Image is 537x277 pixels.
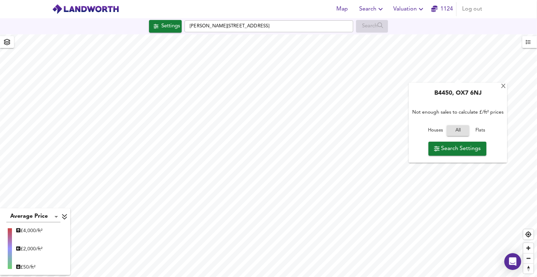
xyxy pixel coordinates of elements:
[431,2,453,16] button: 1124
[459,2,485,16] button: Log out
[500,83,506,90] div: X
[434,144,481,154] span: Search Settings
[424,125,447,136] button: Houses
[393,4,425,14] span: Valuation
[523,253,533,263] button: Zoom out
[16,245,43,252] div: £ 2,000/ft²
[149,20,182,33] button: Settings
[16,227,43,234] div: £ 4,000/ft²
[523,263,533,273] button: Reset bearing to north
[450,127,466,135] span: All
[185,20,353,32] input: Enter a location...
[412,90,504,101] div: B4450, OX7 6NJ
[390,2,428,16] button: Valuation
[428,142,486,156] button: Search Settings
[356,2,388,16] button: Search
[504,253,521,270] div: Open Intercom Messenger
[6,211,60,222] div: Average Price
[431,4,453,14] a: 1124
[523,243,533,253] button: Zoom in
[356,20,388,33] div: Enable a Source before running a Search
[52,4,119,14] img: logo
[334,4,351,14] span: Map
[462,4,482,14] span: Log out
[523,229,533,239] button: Find my location
[331,2,354,16] button: Map
[412,101,504,123] div: Not enough sales to calculate £/ft² prices
[469,125,492,136] button: Flats
[359,4,385,14] span: Search
[16,264,43,271] div: £ 50/ft²
[447,125,469,136] button: All
[426,127,445,135] span: Houses
[149,20,182,33] div: Click to configure Search Settings
[161,22,180,31] div: Settings
[471,127,490,135] span: Flats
